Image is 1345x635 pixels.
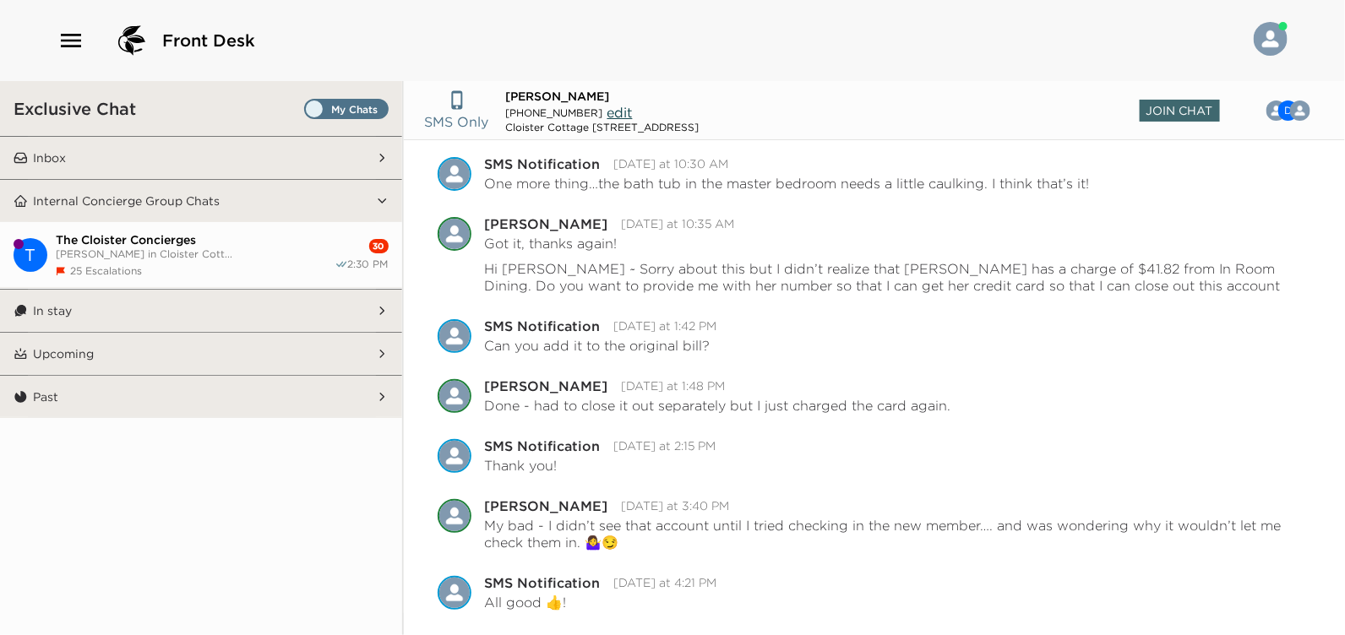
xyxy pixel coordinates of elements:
[28,333,376,375] button: Upcoming
[1135,102,1225,119] button: Join Chat
[33,303,72,318] p: In stay
[304,99,389,119] label: Set all destinations
[1140,100,1220,122] span: Join Chat
[614,318,717,334] time: 2025-10-02T17:42:31.205Z
[438,319,471,353] img: S
[1255,94,1324,128] button: ODT
[438,499,471,533] img: T
[485,457,558,474] p: Thank you!
[485,576,601,589] div: SMS Notification
[614,438,716,453] time: 2025-10-02T18:15:05.892Z
[425,111,489,132] p: SMS Only
[485,517,1311,551] p: My bad - I didn’t see that account until I tried checking in the new member…. and was wondering w...
[485,157,601,171] div: SMS Notification
[348,258,389,271] span: 2:30 PM
[438,576,471,610] div: SMS Notification
[56,247,335,260] span: [PERSON_NAME] in Cloister Cott...
[33,150,66,166] p: Inbox
[485,379,608,393] div: [PERSON_NAME]
[485,175,1090,192] p: One more thing…the bath tub in the master bedroom needs a little caulking. I think that’s it!
[622,378,726,393] time: 2025-10-02T17:48:38.590Z
[506,89,610,104] span: [PERSON_NAME]
[614,575,717,590] time: 2025-10-02T20:21:58.173Z
[28,137,376,179] button: Inbox
[1254,22,1288,56] img: User
[485,337,711,354] p: Can you add it to the original bill?
[622,216,735,231] time: 2025-10-02T14:35:12.759Z
[614,156,729,171] time: 2025-10-02T14:30:20.989Z
[14,98,136,119] h3: Exclusive Chat
[438,319,471,353] div: SMS Notification
[112,20,152,61] img: logo
[485,439,601,453] div: SMS Notification
[1290,100,1310,121] div: Osvaldo Pico
[70,264,142,277] span: 25 Escalations
[33,346,94,361] p: Upcoming
[438,157,471,191] img: S
[438,157,471,191] div: SMS Notification
[485,217,608,231] div: [PERSON_NAME]
[485,260,1311,294] p: Hi [PERSON_NAME] ~ Sorry about this but I didn’t realize that [PERSON_NAME] has a charge of $41.8...
[506,106,603,119] span: [PHONE_NUMBER]
[506,121,700,133] div: Cloister Cottage [STREET_ADDRESS]
[438,217,471,251] div: Tonya Watts
[438,379,471,413] img: T
[162,29,255,52] span: Front Desk
[14,238,47,272] div: The Cloister
[438,439,471,473] div: SMS Notification
[485,499,608,513] div: [PERSON_NAME]
[622,498,730,513] time: 2025-10-02T19:40:44.800Z
[28,376,376,418] button: Past
[438,576,471,610] img: S
[28,290,376,332] button: In stay
[33,389,58,404] p: Past
[438,217,471,251] img: T
[28,180,376,222] button: Internal Concierge Group Chats
[56,232,335,247] span: The Cloister Concierges
[438,379,471,413] div: Tonya Watts
[33,193,220,209] p: Internal Concierge Group Chats
[14,238,47,272] div: T
[485,235,618,252] p: Got it, thanks again!
[485,319,601,333] div: SMS Notification
[438,439,471,473] img: S
[485,594,567,611] p: All good 👍!
[369,239,389,253] div: 30
[438,499,471,533] div: Tonya Watts
[607,104,633,121] span: edit
[485,397,951,414] p: Done - had to close it out separately but I just charged the card again.
[1290,100,1310,121] img: O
